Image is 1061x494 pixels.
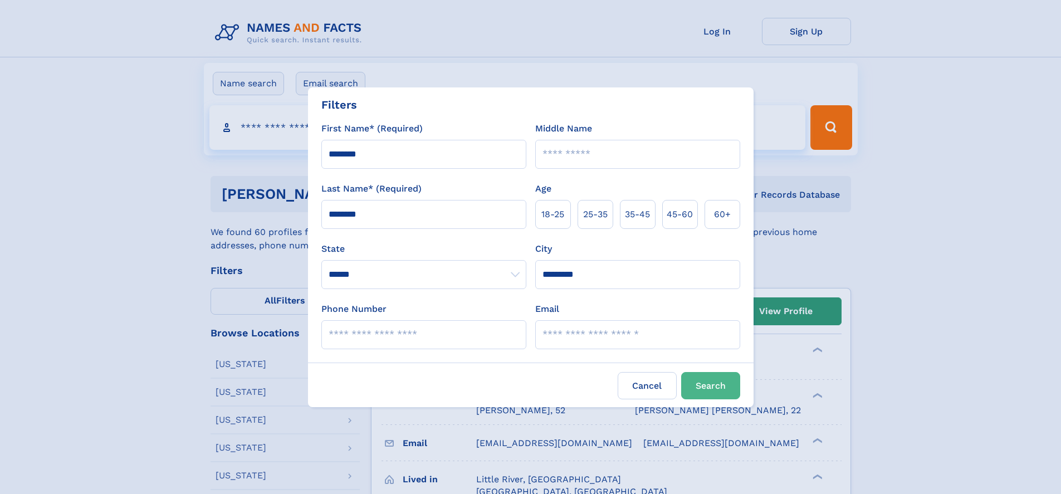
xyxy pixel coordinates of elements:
[667,208,693,221] span: 45‑60
[714,208,731,221] span: 60+
[321,122,423,135] label: First Name* (Required)
[535,302,559,316] label: Email
[321,96,357,113] div: Filters
[321,242,526,256] label: State
[321,302,387,316] label: Phone Number
[535,122,592,135] label: Middle Name
[625,208,650,221] span: 35‑45
[535,182,551,195] label: Age
[583,208,608,221] span: 25‑35
[618,372,677,399] label: Cancel
[681,372,740,399] button: Search
[535,242,552,256] label: City
[541,208,564,221] span: 18‑25
[321,182,422,195] label: Last Name* (Required)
